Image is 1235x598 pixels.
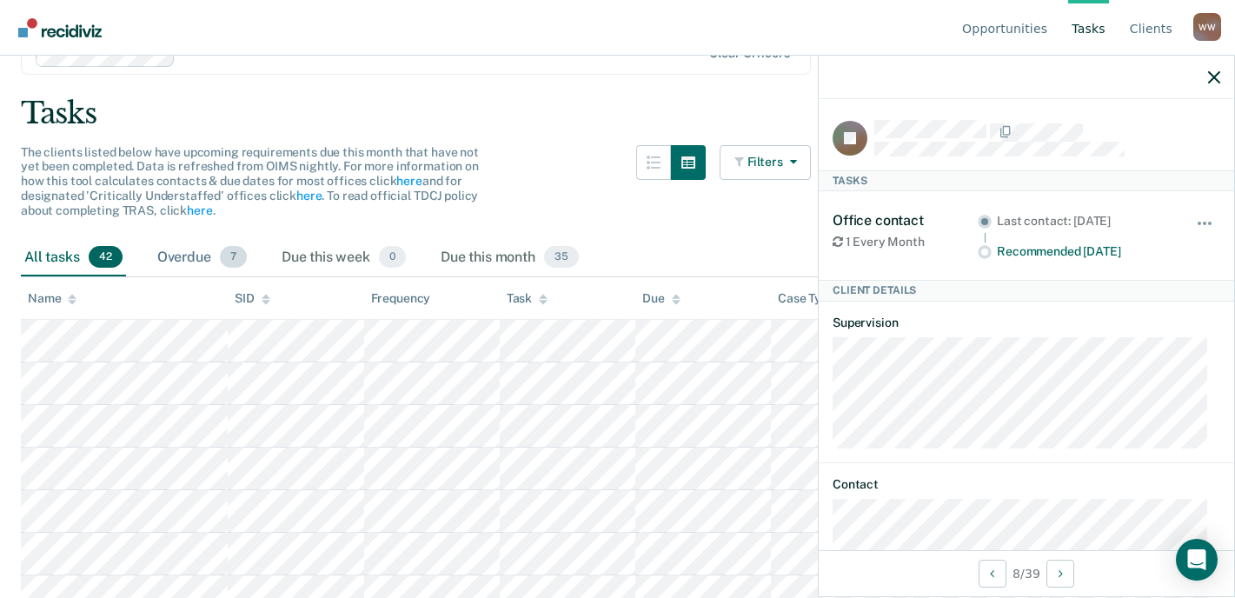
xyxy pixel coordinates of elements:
[187,203,212,217] a: here
[642,291,681,306] div: Due
[833,235,978,249] div: 1 Every Month
[819,170,1234,191] div: Tasks
[379,246,406,269] span: 0
[507,291,548,306] div: Task
[778,291,851,306] div: Case Type
[21,96,1214,131] div: Tasks
[21,239,126,277] div: All tasks
[18,18,102,37] img: Recidiviz
[1193,13,1221,41] div: W W
[979,560,1006,588] button: Previous Client
[437,239,582,277] div: Due this month
[819,550,1234,596] div: 8 / 39
[544,246,579,269] span: 35
[1193,13,1221,41] button: Profile dropdown button
[833,477,1220,492] dt: Contact
[819,280,1234,301] div: Client Details
[833,316,1220,330] dt: Supervision
[296,189,322,203] a: here
[28,291,76,306] div: Name
[833,212,978,229] div: Office contact
[720,145,812,180] button: Filters
[235,291,270,306] div: SID
[997,214,1172,229] div: Last contact: [DATE]
[1176,539,1218,581] div: Open Intercom Messenger
[997,244,1172,259] div: Recommended [DATE]
[371,291,431,306] div: Frequency
[154,239,250,277] div: Overdue
[278,239,409,277] div: Due this week
[220,246,247,269] span: 7
[89,246,123,269] span: 42
[396,174,422,188] a: here
[21,145,479,217] span: The clients listed below have upcoming requirements due this month that have not yet been complet...
[1046,560,1074,588] button: Next Client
